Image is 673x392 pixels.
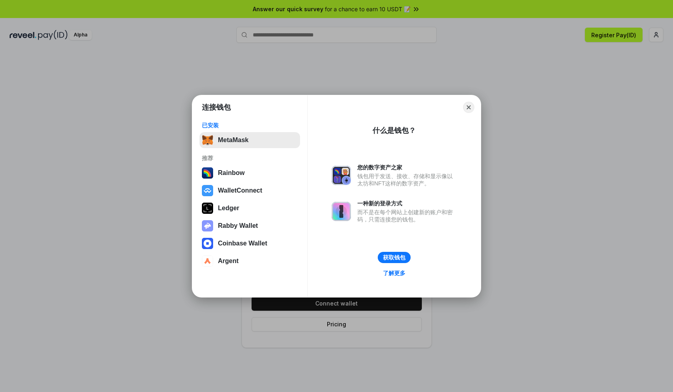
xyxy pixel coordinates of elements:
[463,102,474,113] button: Close
[357,164,457,171] div: 您的数字资产之家
[357,200,457,207] div: 一种新的登录方式
[202,103,231,112] h1: 连接钱包
[199,235,300,251] button: Coinbase Wallet
[383,269,405,277] div: 了解更多
[199,165,300,181] button: Rainbow
[378,252,411,263] button: 获取钱包
[218,169,245,177] div: Rainbow
[202,185,213,196] img: svg+xml,%3Csvg%20width%3D%2228%22%20height%3D%2228%22%20viewBox%3D%220%200%2028%2028%22%20fill%3D...
[202,238,213,249] img: svg+xml,%3Csvg%20width%3D%2228%22%20height%3D%2228%22%20viewBox%3D%220%200%2028%2028%22%20fill%3D...
[378,268,410,278] a: 了解更多
[218,222,258,229] div: Rabby Wallet
[199,218,300,234] button: Rabby Wallet
[202,203,213,214] img: svg+xml,%3Csvg%20xmlns%3D%22http%3A%2F%2Fwww.w3.org%2F2000%2Fsvg%22%20width%3D%2228%22%20height%3...
[218,257,239,265] div: Argent
[202,220,213,231] img: svg+xml,%3Csvg%20xmlns%3D%22http%3A%2F%2Fwww.w3.org%2F2000%2Fsvg%22%20fill%3D%22none%22%20viewBox...
[202,155,298,162] div: 推荐
[218,137,248,144] div: MetaMask
[332,202,351,221] img: svg+xml,%3Csvg%20xmlns%3D%22http%3A%2F%2Fwww.w3.org%2F2000%2Fsvg%22%20fill%3D%22none%22%20viewBox...
[202,135,213,146] img: svg+xml,%3Csvg%20fill%3D%22none%22%20height%3D%2233%22%20viewBox%3D%220%200%2035%2033%22%20width%...
[218,240,267,247] div: Coinbase Wallet
[357,173,457,187] div: 钱包用于发送、接收、存储和显示像以太坊和NFT这样的数字资产。
[199,200,300,216] button: Ledger
[202,255,213,267] img: svg+xml,%3Csvg%20width%3D%2228%22%20height%3D%2228%22%20viewBox%3D%220%200%2028%2028%22%20fill%3D...
[199,183,300,199] button: WalletConnect
[218,205,239,212] div: Ledger
[332,166,351,185] img: svg+xml,%3Csvg%20xmlns%3D%22http%3A%2F%2Fwww.w3.org%2F2000%2Fsvg%22%20fill%3D%22none%22%20viewBox...
[383,254,405,261] div: 获取钱包
[218,187,262,194] div: WalletConnect
[373,126,416,135] div: 什么是钱包？
[199,132,300,148] button: MetaMask
[199,253,300,269] button: Argent
[202,167,213,179] img: svg+xml,%3Csvg%20width%3D%22120%22%20height%3D%22120%22%20viewBox%3D%220%200%20120%20120%22%20fil...
[202,122,298,129] div: 已安装
[357,209,457,223] div: 而不是在每个网站上创建新的账户和密码，只需连接您的钱包。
